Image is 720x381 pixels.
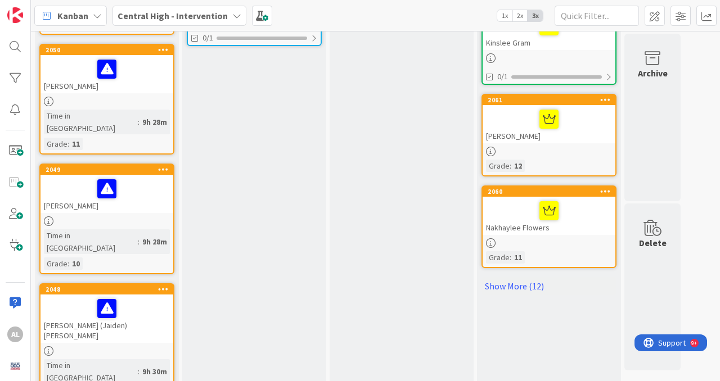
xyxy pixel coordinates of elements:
div: 2050[PERSON_NAME] [40,45,173,93]
span: : [138,116,139,128]
b: Central High - Intervention [118,10,228,21]
span: Kanban [57,9,88,22]
div: [PERSON_NAME] [483,105,615,143]
div: 9h 30m [139,365,170,378]
div: Grade [486,160,510,172]
div: 2061[PERSON_NAME] [483,95,615,143]
a: Kinslee Gram0/1 [481,1,616,85]
a: 2060Nakhaylee FlowersGrade:11 [481,185,616,268]
div: Archive [638,66,668,80]
div: 2048[PERSON_NAME] (Jaiden) [PERSON_NAME] [40,284,173,343]
div: 2060 [483,187,615,197]
div: [PERSON_NAME] [40,175,173,213]
span: : [67,138,69,150]
span: : [67,257,69,270]
div: 9h 28m [139,116,170,128]
div: 11 [511,251,525,264]
a: Show More (12) [481,277,616,295]
img: avatar [7,358,23,374]
div: 2049 [46,166,173,174]
span: Support [24,2,51,15]
div: 2050 [46,46,173,54]
div: 2061 [483,95,615,105]
div: 2049 [40,165,173,175]
img: Visit kanbanzone.com [7,7,23,23]
span: : [510,251,511,264]
span: 0/1 [202,32,213,44]
span: : [138,365,139,378]
div: 2048 [46,285,173,293]
span: 2x [512,10,528,21]
span: 3x [528,10,543,21]
span: 1x [497,10,512,21]
div: 2049[PERSON_NAME] [40,165,173,213]
div: Grade [44,257,67,270]
div: Nakhaylee Flowers [483,197,615,235]
div: 2061 [488,96,615,104]
div: 9+ [57,4,62,13]
span: 0/1 [497,71,508,83]
div: 11 [69,138,83,150]
div: 2048 [40,284,173,294]
div: Time in [GEOGRAPHIC_DATA] [44,110,138,134]
div: 9h 28m [139,235,170,248]
div: al [7,326,23,342]
a: 2049[PERSON_NAME]Time in [GEOGRAPHIC_DATA]:9h 28mGrade:10 [39,164,174,274]
div: [PERSON_NAME] [40,55,173,93]
div: 2050 [40,45,173,55]
span: : [510,160,511,172]
div: 2060Nakhaylee Flowers [483,187,615,235]
input: Quick Filter... [555,6,639,26]
div: 2060 [488,188,615,196]
span: : [138,235,139,248]
a: 2061[PERSON_NAME]Grade:12 [481,94,616,176]
div: Grade [486,251,510,264]
div: [PERSON_NAME] (Jaiden) [PERSON_NAME] [40,294,173,343]
div: 12 [511,160,525,172]
a: 2050[PERSON_NAME]Time in [GEOGRAPHIC_DATA]:9h 28mGrade:11 [39,44,174,155]
div: Grade [44,138,67,150]
div: Delete [639,236,667,250]
div: 10 [69,257,83,270]
div: Time in [GEOGRAPHIC_DATA] [44,229,138,254]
